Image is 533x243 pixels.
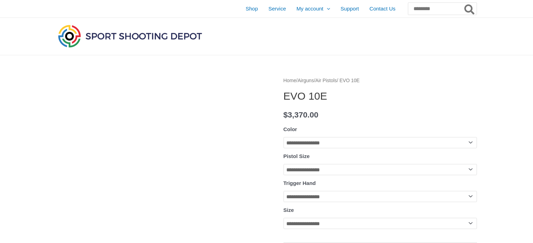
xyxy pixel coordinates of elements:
[283,110,319,119] bdi: 3,370.00
[283,110,288,119] span: $
[283,76,477,85] nav: Breadcrumb
[463,3,477,15] button: Search
[283,90,477,102] h1: EVO 10E
[283,153,310,159] label: Pistol Size
[283,78,296,83] a: Home
[56,23,204,49] img: Sport Shooting Depot
[283,126,297,132] label: Color
[298,78,314,83] a: Airguns
[315,78,337,83] a: Air Pistols
[283,180,316,186] label: Trigger Hand
[283,207,294,213] label: Size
